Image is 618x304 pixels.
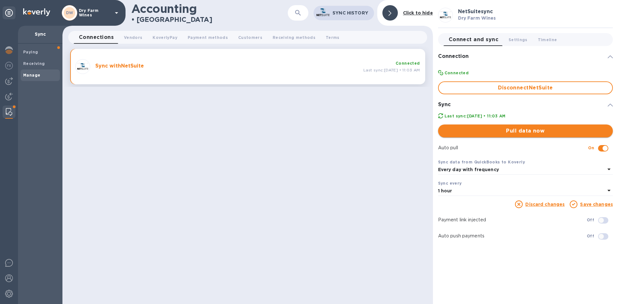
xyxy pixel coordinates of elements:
[444,84,607,92] span: Disconnect NetSuite
[443,127,608,135] span: Pull data now
[332,10,369,16] p: Sync History
[5,62,13,69] img: Foreign exchange
[580,202,613,207] a: Save changes
[438,188,452,193] b: 1 hour
[438,51,613,62] div: Connection
[588,145,594,150] b: On
[458,15,496,21] b: Dry Farm Wines
[131,2,197,15] h1: Accounting
[124,34,142,41] span: Vendors
[538,36,557,43] span: Timeline
[438,102,451,108] h3: Sync
[445,70,469,75] b: Connected
[396,61,420,66] b: Connected
[438,81,613,94] button: DisconnectNetSuite
[79,33,114,42] span: Connections
[438,216,587,223] p: Payment link injected
[438,233,587,239] p: Auto push payments
[23,73,40,78] b: Manage
[438,99,613,110] div: Sync
[23,8,50,16] img: Logo
[438,167,499,172] b: Every day with frequency
[438,144,588,151] p: Auto pull
[438,181,462,186] b: Sync every
[587,234,594,238] b: Off
[131,15,212,23] h2: • [GEOGRAPHIC_DATA]
[23,50,38,54] b: Paying
[363,68,420,72] span: Last sync: [DATE] • 11:03 AM
[188,34,228,41] span: Payment methods
[438,124,613,137] button: Pull data now
[438,160,525,164] b: Sync data from QuickBooks to Koverly
[3,6,15,19] div: Unpin categories
[525,202,565,207] a: Discard changes
[403,10,433,15] b: Click to hide
[153,34,177,41] span: KoverlyPay
[438,53,469,60] h3: Connection
[273,34,315,41] span: Receiving methods
[326,34,340,41] span: Terms
[66,10,73,15] b: DW
[23,61,45,66] b: Receiving
[509,36,528,43] span: Settings
[23,31,57,37] p: Sync
[445,114,506,118] b: Last sync: [DATE] • 11:03 AM
[587,217,594,222] b: Off
[458,8,493,14] b: NetSuite sync
[449,35,498,44] span: Connect and sync
[95,63,144,69] b: Sync with NetSuite
[79,8,111,17] p: Dry Farm Wines
[238,34,262,41] span: Customers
